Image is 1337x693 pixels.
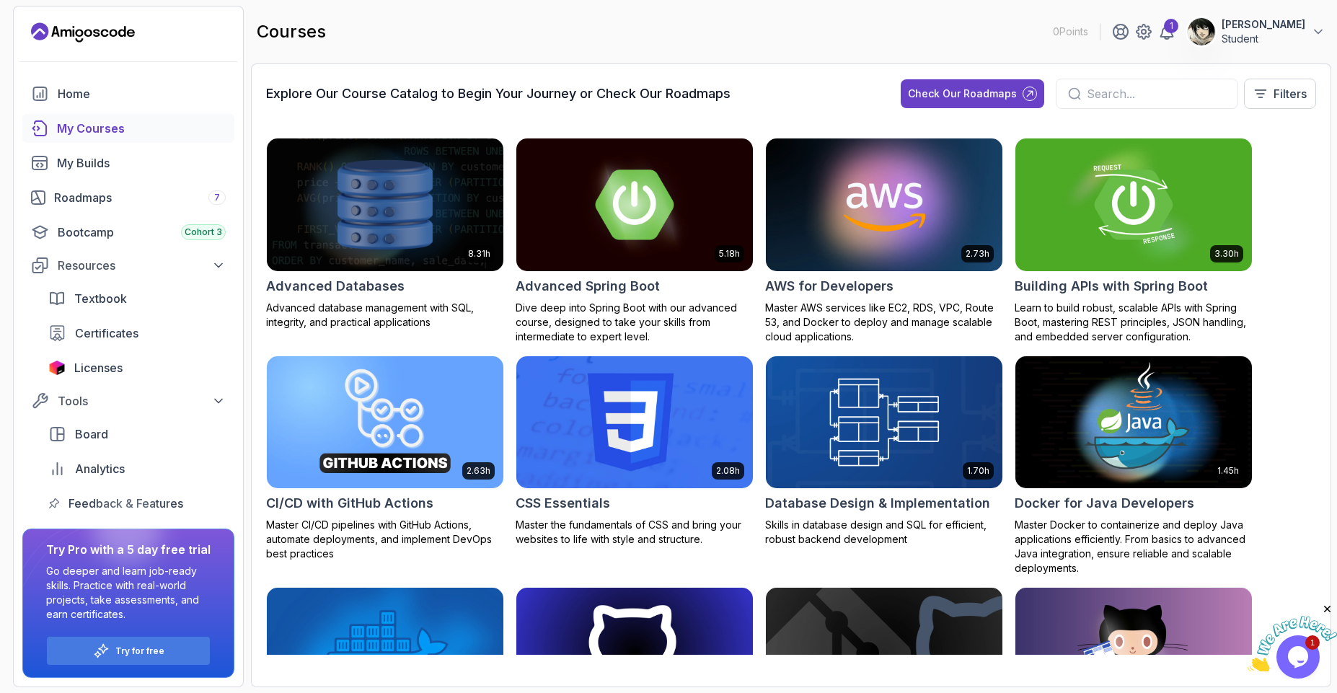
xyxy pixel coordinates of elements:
[40,420,234,449] a: board
[1158,23,1175,40] a: 1
[1274,85,1307,102] p: Filters
[516,138,754,344] a: Advanced Spring Boot card5.18hAdvanced Spring BootDive deep into Spring Boot with our advanced co...
[1164,19,1178,33] div: 1
[1188,18,1215,45] img: user profile image
[46,636,211,666] button: Try for free
[40,353,234,382] a: licenses
[516,493,610,513] h2: CSS Essentials
[266,84,731,104] h3: Explore Our Course Catalog to Begin Your Journey or Check Our Roadmaps
[31,21,135,44] a: Landing page
[22,388,234,414] button: Tools
[1015,276,1208,296] h2: Building APIs with Spring Boot
[22,183,234,212] a: roadmaps
[58,85,226,102] div: Home
[115,645,164,657] a: Try for free
[57,120,226,137] div: My Courses
[267,356,503,489] img: CI/CD with GitHub Actions card
[467,465,490,477] p: 2.63h
[1217,465,1239,477] p: 1.45h
[765,356,1003,547] a: Database Design & Implementation card1.70hDatabase Design & ImplementationSkills in database desi...
[267,138,503,271] img: Advanced Databases card
[765,518,1003,547] p: Skills in database design and SQL for efficient, robust backend development
[516,356,753,489] img: CSS Essentials card
[75,460,125,477] span: Analytics
[1015,138,1253,344] a: Building APIs with Spring Boot card3.30hBuilding APIs with Spring BootLearn to build robust, scal...
[22,252,234,278] button: Resources
[1015,518,1253,575] p: Master Docker to containerize and deploy Java applications efficiently. From basics to advanced J...
[69,495,183,512] span: Feedback & Features
[266,518,504,561] p: Master CI/CD pipelines with GitHub Actions, automate deployments, and implement DevOps best pract...
[266,356,504,562] a: CI/CD with GitHub Actions card2.63hCI/CD with GitHub ActionsMaster CI/CD pipelines with GitHub Ac...
[766,356,1002,489] img: Database Design & Implementation card
[719,248,740,260] p: 5.18h
[765,301,1003,344] p: Master AWS services like EC2, RDS, VPC, Route 53, and Docker to deploy and manage scalable cloud ...
[22,114,234,143] a: courses
[1248,603,1337,671] iframe: chat widget
[266,276,405,296] h2: Advanced Databases
[266,301,504,330] p: Advanced database management with SQL, integrity, and practical applications
[22,149,234,177] a: builds
[908,87,1017,101] div: Check Our Roadmaps
[766,138,1002,271] img: AWS for Developers card
[58,392,226,410] div: Tools
[46,564,211,622] p: Go deeper and learn job-ready skills. Practice with real-world projects, take assessments, and ea...
[1214,248,1239,260] p: 3.30h
[516,138,753,271] img: Advanced Spring Boot card
[214,192,220,203] span: 7
[40,319,234,348] a: certificates
[516,301,754,344] p: Dive deep into Spring Boot with our advanced course, designed to take your skills from intermedia...
[22,218,234,247] a: bootcamp
[54,189,226,206] div: Roadmaps
[40,454,234,483] a: analytics
[765,493,990,513] h2: Database Design & Implementation
[22,79,234,108] a: home
[40,284,234,313] a: textbook
[901,79,1044,108] button: Check Our Roadmaps
[58,257,226,274] div: Resources
[516,356,754,547] a: CSS Essentials card2.08hCSS EssentialsMaster the fundamentals of CSS and bring your websites to l...
[1015,356,1252,489] img: Docker for Java Developers card
[516,276,660,296] h2: Advanced Spring Boot
[1015,301,1253,344] p: Learn to build robust, scalable APIs with Spring Boot, mastering REST principles, JSON handling, ...
[966,248,989,260] p: 2.73h
[75,425,108,443] span: Board
[468,248,490,260] p: 8.31h
[185,226,222,238] span: Cohort 3
[74,359,123,376] span: Licenses
[266,493,433,513] h2: CI/CD with GitHub Actions
[1187,17,1325,46] button: user profile image[PERSON_NAME]Student
[1244,79,1316,109] button: Filters
[516,518,754,547] p: Master the fundamentals of CSS and bring your websites to life with style and structure.
[75,325,138,342] span: Certificates
[1222,17,1305,32] p: [PERSON_NAME]
[765,276,893,296] h2: AWS for Developers
[1015,138,1252,271] img: Building APIs with Spring Boot card
[765,138,1003,344] a: AWS for Developers card2.73hAWS for DevelopersMaster AWS services like EC2, RDS, VPC, Route 53, a...
[74,290,127,307] span: Textbook
[967,465,989,477] p: 1.70h
[1222,32,1305,46] p: Student
[40,489,234,518] a: feedback
[257,20,326,43] h2: courses
[48,361,66,375] img: jetbrains icon
[1087,85,1226,102] input: Search...
[716,465,740,477] p: 2.08h
[58,224,226,241] div: Bootcamp
[1015,356,1253,576] a: Docker for Java Developers card1.45hDocker for Java DevelopersMaster Docker to containerize and d...
[266,138,504,330] a: Advanced Databases card8.31hAdvanced DatabasesAdvanced database management with SQL, integrity, a...
[1053,25,1088,39] p: 0 Points
[57,154,226,172] div: My Builds
[1015,493,1194,513] h2: Docker for Java Developers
